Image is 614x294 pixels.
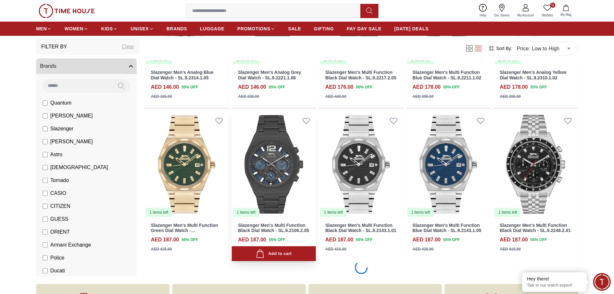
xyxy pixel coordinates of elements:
span: Ducati [50,267,65,275]
a: Our Stores [490,3,513,19]
span: 55 % OFF [531,237,547,243]
div: Add to cart [256,249,292,258]
a: BRANDS [167,23,187,35]
span: 55 % OFF [443,84,460,90]
input: Quantum [43,100,48,106]
button: Add to cart [232,246,316,261]
a: [DATE] DEALS [395,23,429,35]
a: Slazenger Men's Multi Function Green Dial Watch - SL.9.2143.1.031 items left [144,111,229,218]
a: Slazenger Men's Multi Function Black Dial Watch - SL.9.2143.1.01 [325,223,396,233]
input: ORIENT [43,229,48,235]
div: AED 415.00 [413,246,434,252]
input: Ducati [43,268,48,273]
a: Slazenger Men's Multi Function Black Dial Watch - SL.9.2248.2.01 [500,223,570,233]
span: Help [477,13,489,18]
span: UNISEX [131,25,149,32]
a: GIFTING [314,23,334,35]
span: 55 % OFF [181,237,198,243]
span: Brands [40,62,56,70]
a: Slazenger Men's Analog Grey Dial Watch - SL.9.2221.1.06 [238,70,301,80]
span: Quantum [50,99,72,107]
div: AED 325.00 [238,94,259,99]
a: Slazenger Men's Multi Function Black Dial Watch - SL.9.2106.2.05 [238,223,309,233]
span: KIDS [101,25,113,32]
input: [PERSON_NAME] [43,113,48,118]
input: Tornado [43,178,48,183]
span: LUGGAGE [200,25,225,32]
div: Clear [122,43,134,51]
span: My Bag [558,12,574,17]
div: AED 440.00 [325,94,346,99]
a: Slazenger Men's Multi Function Blue Dial Watch - SL.9.2143.1.05 [413,223,481,233]
input: Police [43,255,48,260]
span: GIFTING [314,25,334,32]
h4: AED 187.00 [413,236,441,244]
span: 55 % OFF [269,237,285,243]
a: WOMEN [64,23,88,35]
h4: AED 176.00 [325,83,353,91]
span: BRANDS [167,25,187,32]
input: GUESS [43,217,48,222]
img: ... [39,4,95,18]
a: Slazenger Men's Analog Yellow Dial Watch - SL.9.2310.1.02 [500,70,566,80]
a: Slazenger Men's Multi Function Green Dial Watch - SL.9.2143.1.03 [151,223,218,239]
span: Police [50,254,64,262]
span: [DEMOGRAPHIC_DATA] [50,164,108,171]
span: SALE [288,25,301,32]
span: Armani Exchange [50,241,91,249]
a: MEN [36,23,52,35]
span: 55 % OFF [269,84,285,90]
input: Armani Exchange [43,242,48,248]
div: 1 items left [146,208,172,217]
input: CITIZEN [43,204,48,209]
h4: AED 178.00 [413,83,441,91]
span: 55 % OFF [443,237,460,243]
button: My Bag [557,3,575,18]
button: Sort By: [488,45,512,52]
a: Slazenger Men's Multi Function Blue Dial Watch - SL.9.2211.1.02 [413,70,481,80]
div: AED 415.00 [151,246,172,252]
a: 0Wishlist [538,3,557,19]
span: PAY DAY SALE [347,25,382,32]
a: PAY DAY SALE [347,23,382,35]
h4: AED 146.00 [238,83,266,91]
a: Slazenger Men's Analog Blue Dial Watch - SL.9.2314.1.05 [151,70,213,80]
h4: AED 187.00 [325,236,353,244]
span: Slazenger [50,125,73,133]
span: WOMEN [64,25,83,32]
input: Astro [43,152,48,157]
span: 0 [550,3,555,8]
a: UNISEX [131,23,153,35]
span: Sort By: [495,45,512,52]
span: 60 % OFF [356,84,372,90]
a: Slazenger Men's Multi Function Black Dial Watch - SL.9.2106.2.051 items left [232,111,316,218]
span: MEN [36,25,47,32]
img: Slazenger Men's Multi Function Black Dial Watch - SL.9.2248.2.01 [493,111,578,218]
span: 55 % OFF [181,84,198,90]
a: Slazenger Men's Multi Function Blue Dial Watch - SL.9.2143.1.051 items left [406,111,491,218]
span: 55 % OFF [531,84,547,90]
a: Slazenger Men's Multi Function Black Dial Watch - SL.9.2143.1.011 items left [319,111,403,218]
input: [DEMOGRAPHIC_DATA] [43,165,48,170]
div: 1 items left [320,208,346,217]
span: ORIENT [50,228,70,236]
input: Slazenger [43,126,48,131]
img: Slazenger Men's Multi Function Green Dial Watch - SL.9.2143.1.03 [144,111,229,218]
span: My Account [515,13,537,18]
span: CASIO [50,189,66,197]
div: Price: Low to High [512,39,575,57]
span: [PERSON_NAME] [50,138,93,146]
button: Brands [36,58,137,74]
span: [PERSON_NAME] [50,112,93,120]
img: Slazenger Men's Multi Function Black Dial Watch - SL.9.2143.1.01 [319,111,403,218]
a: KIDS [101,23,118,35]
a: Slazenger Men's Multi Function Black Dial Watch - SL.9.2248.2.011 items left [493,111,578,218]
a: Slazenger Men's Multi Function Black Dial Watch - SL.9.2217.2.05 [325,70,396,80]
h4: AED 187.00 [500,236,528,244]
h4: AED 178.00 [500,83,528,91]
img: Slazenger Men's Multi Function Blue Dial Watch - SL.9.2143.1.05 [406,111,491,218]
span: [DATE] DEALS [395,25,429,32]
h3: Filter By [41,43,67,51]
span: Wishlist [539,13,555,18]
div: AED 325.00 [151,94,172,99]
